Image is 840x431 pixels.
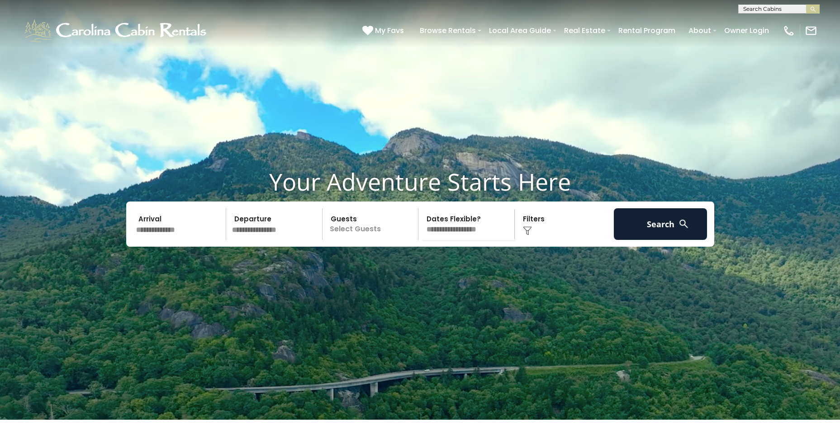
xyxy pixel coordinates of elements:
img: mail-regular-white.png [805,24,817,37]
img: White-1-1-2.png [23,17,210,44]
button: Search [614,208,707,240]
p: Select Guests [325,208,418,240]
img: filter--v1.png [523,226,532,235]
a: Browse Rentals [415,23,480,38]
a: My Favs [362,25,406,37]
img: phone-regular-white.png [783,24,795,37]
a: Real Estate [560,23,610,38]
img: search-regular-white.png [678,218,689,230]
h1: Your Adventure Starts Here [7,168,833,196]
a: Owner Login [720,23,774,38]
a: About [684,23,716,38]
span: My Favs [375,25,404,36]
a: Rental Program [614,23,680,38]
a: Local Area Guide [484,23,555,38]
